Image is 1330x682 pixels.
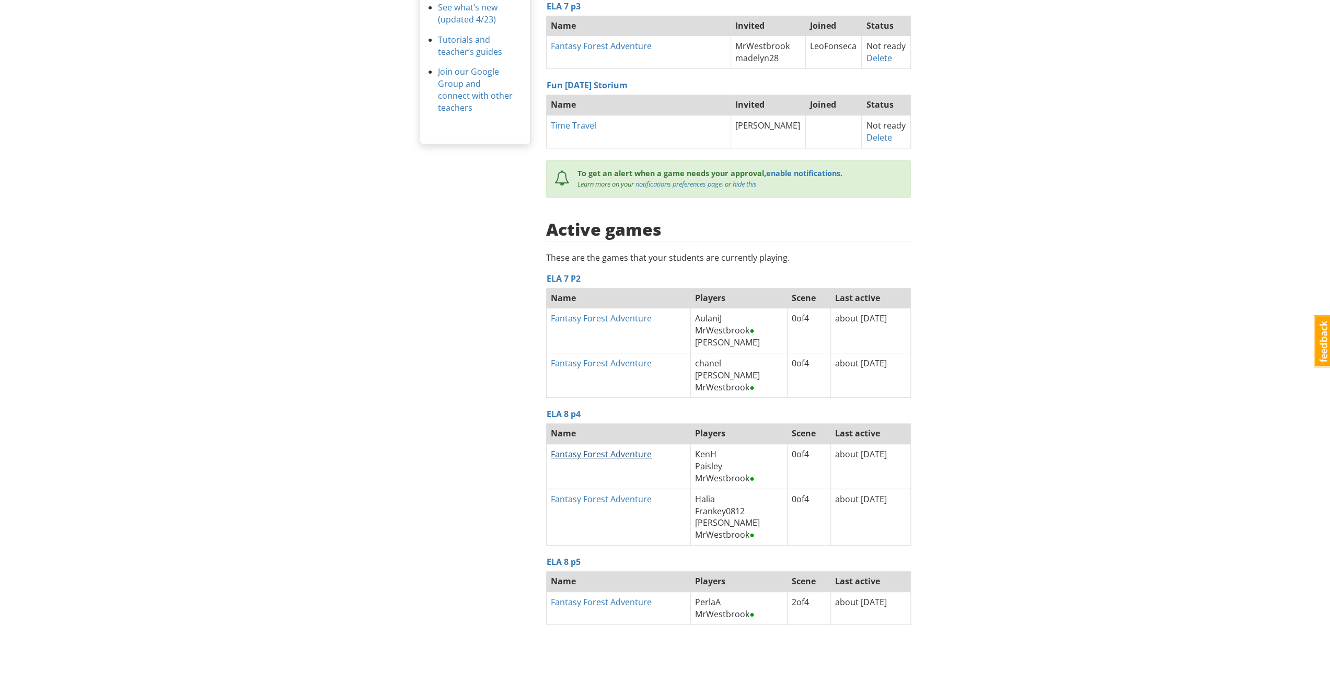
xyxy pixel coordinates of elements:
[546,252,911,264] p: These are the games that your students are currently playing.
[695,608,755,620] span: MrWestbrook
[695,448,716,460] span: KenH
[788,308,831,353] td: 0 of 4
[862,15,910,36] th: Status
[690,287,787,308] th: Players
[695,493,715,505] span: Halia
[831,423,910,444] th: Last active
[806,95,862,115] th: Joined
[551,120,596,131] a: Time Travel
[547,571,691,592] th: Name
[547,556,581,568] a: ELA 8 p5
[735,120,800,131] span: [PERSON_NAME]
[831,308,910,353] td: about [DATE]
[788,353,831,398] td: 0 of 4
[749,472,755,484] span: ●
[831,353,910,398] td: about [DATE]
[831,287,910,308] th: Last active
[438,34,502,57] a: Tutorials and teacher’s guides
[749,529,755,540] span: ●
[866,120,905,131] span: Not ready
[551,596,652,608] a: Fantasy Forest Adventure
[547,1,581,12] a: ELA 7 p3
[695,357,721,369] span: chanel
[788,287,831,308] th: Scene
[831,592,910,625] td: about [DATE]
[831,444,910,489] td: about [DATE]
[831,571,910,592] th: Last active
[551,313,652,324] a: Fantasy Forest Adventure
[766,168,842,178] a: enable notifications.
[788,489,831,545] td: 0 of 4
[695,460,722,472] span: Paisley
[547,287,691,308] th: Name
[695,325,755,336] span: MrWestbrook
[810,40,857,52] span: LeoFonseca
[547,408,581,420] a: ELA 8 p4
[695,382,755,393] span: MrWestbrook
[831,489,910,545] td: about [DATE]
[551,493,652,505] a: Fantasy Forest Adventure
[438,66,513,113] a: Join our Google Group and connect with other teachers
[635,179,722,189] a: notifications preferences page
[695,505,745,517] span: Frankey0812
[735,40,790,52] span: MrWestbrook
[731,95,806,115] th: Invited
[547,423,691,444] th: Name
[749,608,755,620] span: ●
[547,273,581,284] a: ELA 7 P2
[695,596,721,608] span: PerlaA
[551,40,652,52] a: Fantasy Forest Adventure
[788,423,831,444] th: Scene
[806,15,862,36] th: Joined
[695,313,722,324] span: AulaniJ
[547,15,731,36] th: Name
[733,179,757,189] a: hide this
[577,179,757,189] em: Learn more on your , or
[866,132,892,143] a: Delete
[438,2,498,25] a: See what’s new (updated 4/23)
[547,95,731,115] th: Name
[546,220,662,238] h2: Active games
[695,337,760,348] span: [PERSON_NAME]
[690,423,787,444] th: Players
[551,448,652,460] a: Fantasy Forest Adventure
[551,357,652,369] a: Fantasy Forest Adventure
[788,571,831,592] th: Scene
[866,40,905,52] span: Not ready
[788,592,831,625] td: 2 of 4
[788,444,831,489] td: 0 of 4
[577,168,766,178] span: To get an alert when a game needs your approval,
[731,15,806,36] th: Invited
[735,52,779,64] span: madelyn28
[866,52,892,64] a: Delete
[749,382,755,393] span: ●
[695,529,755,540] span: MrWestbrook
[690,571,787,592] th: Players
[547,79,628,91] a: Fun [DATE] Storium
[695,517,760,528] span: [PERSON_NAME]
[862,95,910,115] th: Status
[749,325,755,336] span: ●
[695,472,755,484] span: MrWestbrook
[695,369,760,381] span: [PERSON_NAME]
